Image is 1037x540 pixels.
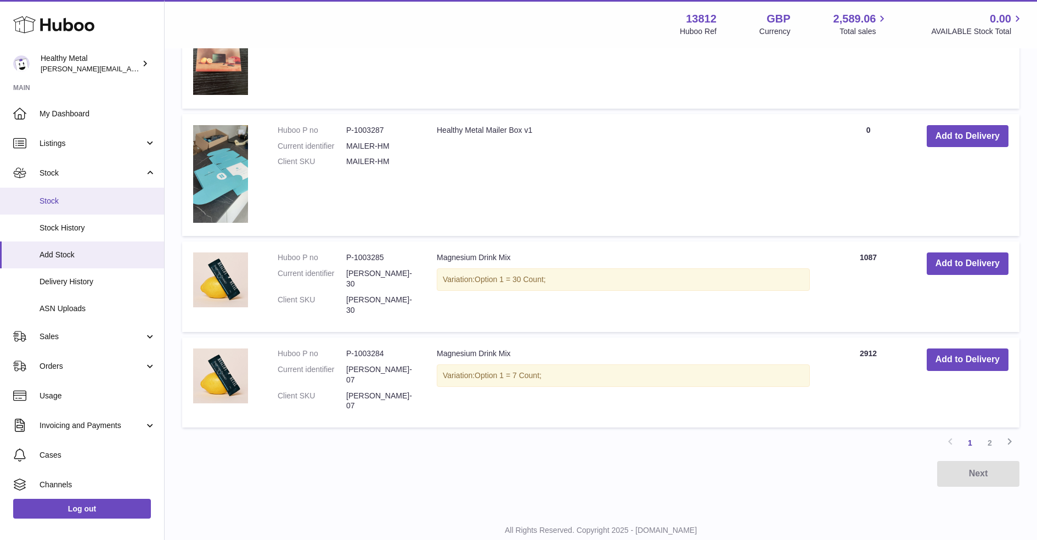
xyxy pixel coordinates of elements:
span: Stock [40,196,156,206]
a: 1 [960,433,980,453]
div: Healthy Metal [41,53,139,74]
strong: 13812 [686,12,717,26]
dt: Current identifier [278,268,346,289]
dd: P-1003284 [346,348,415,359]
span: My Dashboard [40,109,156,119]
span: Cases [40,450,156,460]
dd: MAILER-HM [346,156,415,167]
p: All Rights Reserved. Copyright 2025 - [DOMAIN_NAME] [173,525,1028,536]
dt: Huboo P no [278,125,346,136]
td: Healthy Metal Mailer Box v1 [426,114,821,237]
img: Magnesium Drink Mix [193,252,248,307]
dd: MAILER-HM [346,141,415,151]
span: Total sales [839,26,888,37]
dd: [PERSON_NAME]-30 [346,268,415,289]
span: Sales [40,331,144,342]
dd: P-1003287 [346,125,415,136]
span: Channels [40,480,156,490]
td: 1087 [821,241,915,331]
dt: Huboo P no [278,252,346,263]
img: jose@healthy-metal.com [13,55,30,72]
td: 0 [821,114,915,237]
span: Invoicing and Payments [40,420,144,431]
a: Log out [13,499,151,519]
div: Currency [759,26,791,37]
dt: Current identifier [278,364,346,385]
span: 2,589.06 [833,12,876,26]
a: 2 [980,433,1000,453]
span: Stock History [40,223,156,233]
img: Healthy Metal Mailer Box v1 [193,125,248,223]
a: 2,589.06 Total sales [833,12,889,37]
dd: [PERSON_NAME]-07 [346,391,415,412]
span: Add Stock [40,250,156,260]
dd: [PERSON_NAME]-30 [346,295,415,316]
dt: Client SKU [278,156,346,167]
div: Variation: [437,364,810,387]
dt: Client SKU [278,391,346,412]
td: 2912 [821,337,915,428]
span: AVAILABLE Stock Total [931,26,1024,37]
dt: Client SKU [278,295,346,316]
dd: [PERSON_NAME]-07 [346,364,415,385]
div: Variation: [437,268,810,291]
button: Add to Delivery [927,125,1008,148]
button: Add to Delivery [927,348,1008,371]
td: Magnesium Drink Mix [426,241,821,331]
span: Delivery History [40,277,156,287]
span: ASN Uploads [40,303,156,314]
span: Option 1 = 30 Count; [475,275,546,284]
span: Orders [40,361,144,372]
strong: GBP [767,12,790,26]
span: 0.00 [990,12,1011,26]
td: Magnesium Drink Mix [426,337,821,428]
span: Option 1 = 7 Count; [475,371,542,380]
img: Magnesium Drink Mix [193,348,248,403]
a: 0.00 AVAILABLE Stock Total [931,12,1024,37]
button: Add to Delivery [927,252,1008,275]
span: Listings [40,138,144,149]
span: [PERSON_NAME][EMAIL_ADDRESS][DOMAIN_NAME] [41,64,220,73]
span: Stock [40,168,144,178]
div: Huboo Ref [680,26,717,37]
span: Usage [40,391,156,401]
dt: Current identifier [278,141,346,151]
dt: Huboo P no [278,348,346,359]
dd: P-1003285 [346,252,415,263]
